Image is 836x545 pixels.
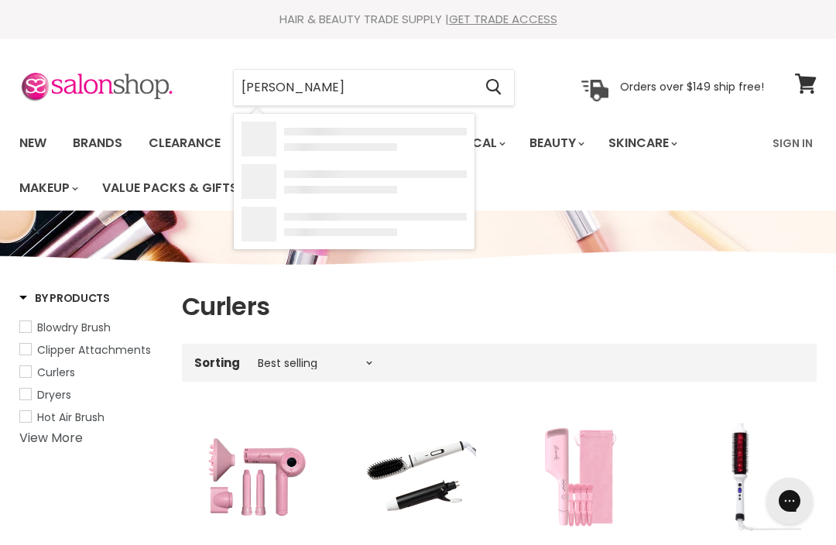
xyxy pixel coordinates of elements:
a: Makeup [8,172,87,204]
a: Blowdry Brush [19,319,163,336]
a: Curlers [19,364,163,381]
span: Curlers [37,365,75,380]
button: Search [473,70,514,105]
a: Clearance [137,127,232,159]
a: Hot Air Brush [19,409,163,426]
p: Orders over $149 ship free! [620,80,764,94]
a: Sign In [763,127,822,159]
a: GET TRADE ACCESS [449,11,557,27]
img: Mermade Hair M Ionic Hair Dryer [197,419,313,535]
a: Value Packs & Gifts [91,172,249,204]
h1: Curlers [182,290,817,323]
a: Dryers [19,386,163,403]
input: Search [234,70,473,105]
a: View More [19,429,83,447]
a: Skincare [597,127,687,159]
h3: By Products [19,290,110,306]
span: Blowdry Brush [37,320,111,335]
img: Bondi Boost Mini Multi-Styler [360,419,476,535]
ul: Main menu [8,121,763,211]
iframe: Gorgias live chat messenger [759,472,821,530]
span: Dryers [37,387,71,403]
img: Mermade Hair Double Waver Max [522,419,639,535]
span: Hot Air Brush [37,410,104,425]
a: New [8,127,58,159]
span: Clipper Attachments [37,342,151,358]
label: Sorting [194,356,240,369]
img: Bondi Boost Infrared Long Barrel Bounce Brush Biggie [685,419,801,535]
form: Product [233,69,515,106]
a: Brands [61,127,134,159]
a: Clipper Attachments [19,341,163,358]
a: Beauty [518,127,594,159]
